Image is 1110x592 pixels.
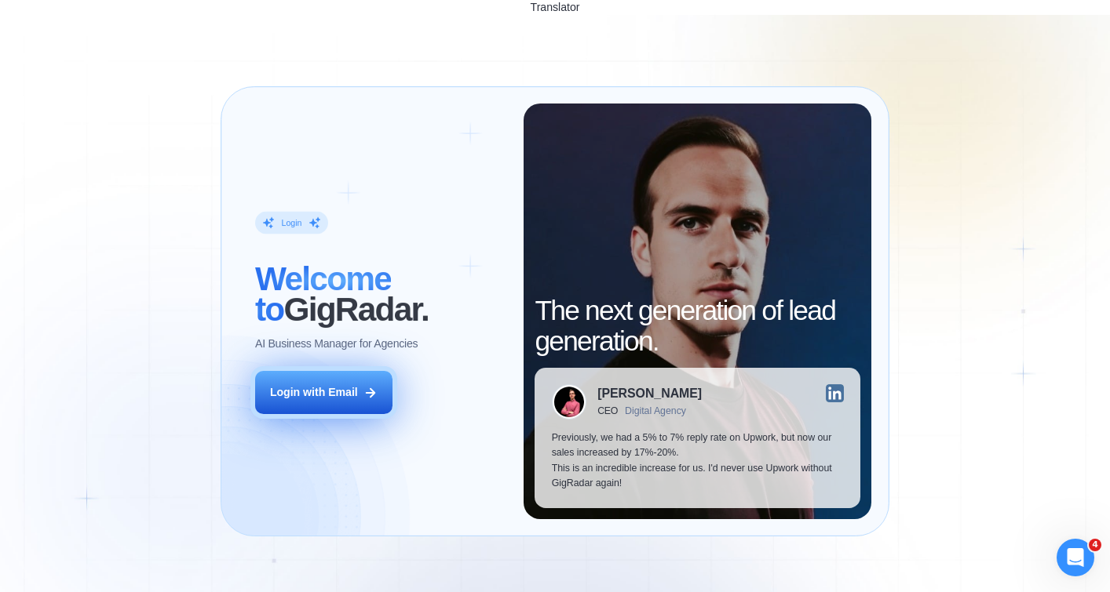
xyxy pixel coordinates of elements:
[535,296,860,357] h2: The next generation of lead generation.
[255,264,507,325] h2: ‍ GigRadar.
[597,405,618,416] div: CEO
[255,371,393,414] button: Login with Email
[281,217,301,228] div: Login
[552,430,844,492] p: Previously, we had a 5% to 7% reply rate on Upwork, but now our sales increased by 17%-20%. This ...
[255,336,418,351] p: AI Business Manager for Agencies
[255,260,391,328] span: Welcome to
[1057,539,1094,576] iframe: Intercom live chat
[597,387,702,400] div: [PERSON_NAME]
[625,405,686,416] div: Digital Agency
[270,385,358,400] div: Login with Email
[1089,539,1101,551] span: 4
